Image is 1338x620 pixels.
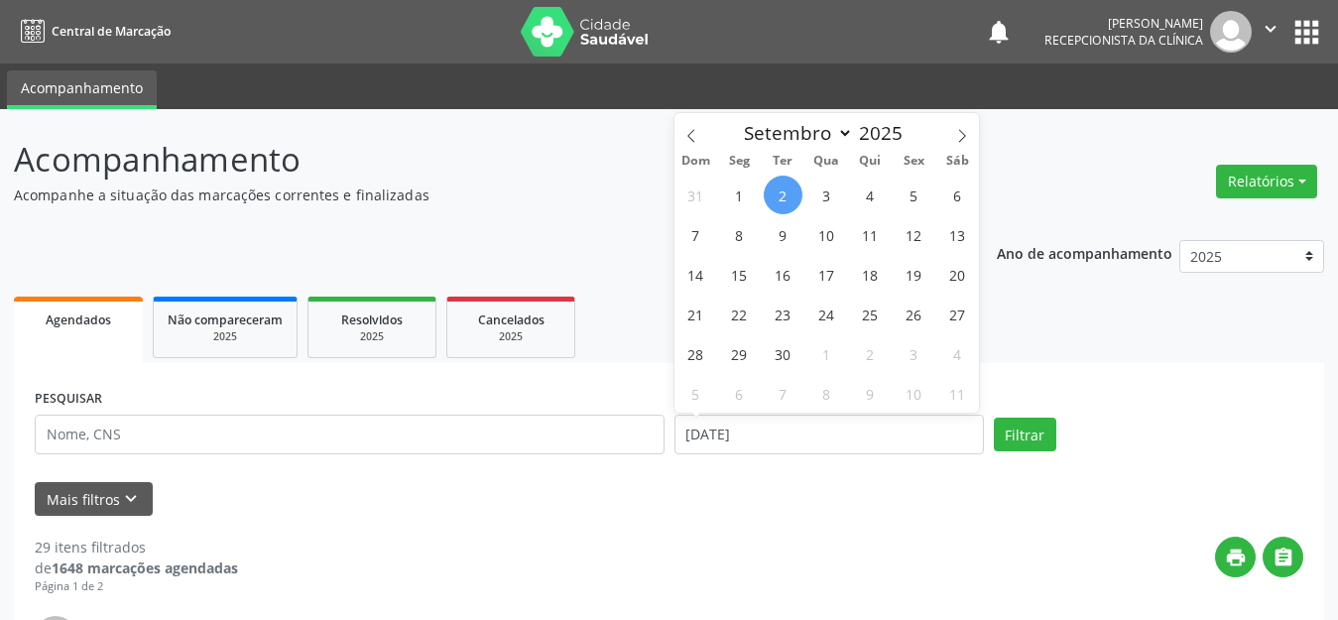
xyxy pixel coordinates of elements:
[938,176,977,214] span: Setembro 6, 2025
[35,384,102,415] label: PESQUISAR
[994,418,1056,451] button: Filtrar
[851,215,890,254] span: Setembro 11, 2025
[1225,547,1247,568] i: print
[807,255,846,294] span: Setembro 17, 2025
[717,155,761,168] span: Seg
[720,215,759,254] span: Setembro 8, 2025
[895,295,933,333] span: Setembro 26, 2025
[1216,165,1317,198] button: Relatórios
[676,176,715,214] span: Agosto 31, 2025
[1252,11,1289,53] button: 
[807,215,846,254] span: Setembro 10, 2025
[853,120,918,146] input: Year
[1215,537,1256,577] button: print
[761,155,804,168] span: Ter
[895,334,933,373] span: Outubro 3, 2025
[461,329,560,344] div: 2025
[120,488,142,510] i: keyboard_arrow_down
[851,255,890,294] span: Setembro 18, 2025
[35,558,238,578] div: de
[895,374,933,413] span: Outubro 10, 2025
[676,295,715,333] span: Setembro 21, 2025
[168,329,283,344] div: 2025
[764,176,802,214] span: Setembro 2, 2025
[46,311,111,328] span: Agendados
[676,374,715,413] span: Outubro 5, 2025
[720,374,759,413] span: Outubro 6, 2025
[478,311,545,328] span: Cancelados
[938,255,977,294] span: Setembro 20, 2025
[895,176,933,214] span: Setembro 5, 2025
[997,240,1172,265] p: Ano de acompanhamento
[764,295,802,333] span: Setembro 23, 2025
[851,295,890,333] span: Setembro 25, 2025
[807,176,846,214] span: Setembro 3, 2025
[851,176,890,214] span: Setembro 4, 2025
[168,311,283,328] span: Não compareceram
[720,295,759,333] span: Setembro 22, 2025
[935,155,979,168] span: Sáb
[720,334,759,373] span: Setembro 29, 2025
[1263,537,1303,577] button: 
[1273,547,1294,568] i: 
[807,295,846,333] span: Setembro 24, 2025
[14,15,171,48] a: Central de Marcação
[851,374,890,413] span: Outubro 9, 2025
[895,215,933,254] span: Setembro 12, 2025
[674,155,718,168] span: Dom
[35,578,238,595] div: Página 1 de 2
[52,558,238,577] strong: 1648 marcações agendadas
[676,255,715,294] span: Setembro 14, 2025
[985,18,1013,46] button: notifications
[848,155,892,168] span: Qui
[1210,11,1252,53] img: img
[735,119,854,147] select: Month
[1289,15,1324,50] button: apps
[35,537,238,558] div: 29 itens filtrados
[764,334,802,373] span: Setembro 30, 2025
[14,185,931,205] p: Acompanhe a situação das marcações correntes e finalizadas
[938,334,977,373] span: Outubro 4, 2025
[341,311,403,328] span: Resolvidos
[7,70,157,109] a: Acompanhamento
[1044,15,1203,32] div: [PERSON_NAME]
[1044,32,1203,49] span: Recepcionista da clínica
[851,334,890,373] span: Outubro 2, 2025
[807,374,846,413] span: Outubro 8, 2025
[35,482,153,517] button: Mais filtroskeyboard_arrow_down
[938,374,977,413] span: Outubro 11, 2025
[676,215,715,254] span: Setembro 7, 2025
[676,334,715,373] span: Setembro 28, 2025
[52,23,171,40] span: Central de Marcação
[720,255,759,294] span: Setembro 15, 2025
[895,255,933,294] span: Setembro 19, 2025
[938,295,977,333] span: Setembro 27, 2025
[764,255,802,294] span: Setembro 16, 2025
[764,374,802,413] span: Outubro 7, 2025
[804,155,848,168] span: Qua
[892,155,935,168] span: Sex
[938,215,977,254] span: Setembro 13, 2025
[674,415,984,454] input: Selecione um intervalo
[720,176,759,214] span: Setembro 1, 2025
[807,334,846,373] span: Outubro 1, 2025
[764,215,802,254] span: Setembro 9, 2025
[35,415,665,454] input: Nome, CNS
[1260,18,1281,40] i: 
[14,135,931,185] p: Acompanhamento
[322,329,422,344] div: 2025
